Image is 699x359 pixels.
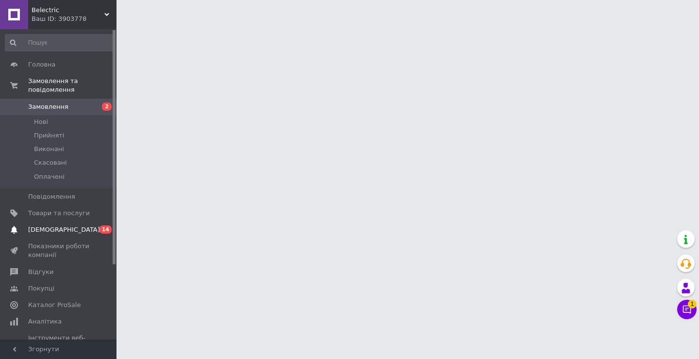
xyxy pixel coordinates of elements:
span: Прийняті [34,131,64,140]
span: Головна [28,60,55,69]
span: Інструменти веб-майстра та SEO [28,334,90,351]
span: 2 [102,103,112,111]
span: Скасовані [34,158,67,167]
button: Чат з покупцем1 [677,300,697,319]
span: 1 [688,300,697,308]
span: Товари та послуги [28,209,90,218]
span: Покупці [28,284,54,293]
span: [DEMOGRAPHIC_DATA] [28,225,100,234]
span: Каталог ProSale [28,301,81,309]
span: Відгуки [28,268,53,276]
span: Замовлення [28,103,68,111]
span: Виконані [34,145,64,154]
span: Повідомлення [28,192,75,201]
span: Нові [34,118,48,126]
input: Пошук [5,34,115,51]
span: Аналітика [28,317,62,326]
div: Ваш ID: 3903778 [32,15,116,23]
span: Оплачені [34,172,65,181]
span: Показники роботи компанії [28,242,90,259]
span: Замовлення та повідомлення [28,77,116,94]
span: 14 [100,225,112,234]
span: Belectric [32,6,104,15]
